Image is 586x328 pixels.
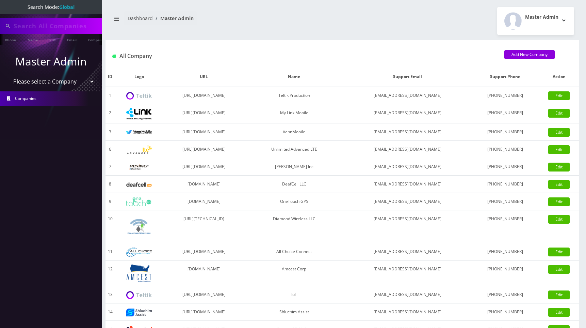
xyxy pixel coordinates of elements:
[105,123,115,141] td: 3
[105,303,115,321] td: 14
[85,34,108,45] a: Company
[59,4,75,10] strong: Global
[105,141,115,158] td: 6
[471,87,539,104] td: [PHONE_NUMBER]
[112,53,494,59] h1: All Company
[126,197,152,206] img: OneTouch GPS
[163,243,245,260] td: [URL][DOMAIN_NAME]
[245,260,344,286] td: Amcest Corp
[344,158,471,176] td: [EMAIL_ADDRESS][DOMAIN_NAME]
[548,180,570,189] a: Edit
[24,34,41,45] a: Name
[245,176,344,193] td: DeafCell LLC
[344,67,471,87] th: Support Email
[548,163,570,172] a: Edit
[471,243,539,260] td: [PHONE_NUMBER]
[344,303,471,321] td: [EMAIL_ADDRESS][DOMAIN_NAME]
[471,303,539,321] td: [PHONE_NUMBER]
[344,104,471,123] td: [EMAIL_ADDRESS][DOMAIN_NAME]
[344,193,471,210] td: [EMAIL_ADDRESS][DOMAIN_NAME]
[163,286,245,303] td: [URL][DOMAIN_NAME]
[64,34,80,45] a: Email
[105,104,115,123] td: 2
[471,123,539,141] td: [PHONE_NUMBER]
[163,87,245,104] td: [URL][DOMAIN_NAME]
[245,87,344,104] td: Teltik Production
[163,210,245,243] td: [URL][TECHNICAL_ID]
[245,104,344,123] td: My Link Mobile
[471,176,539,193] td: [PHONE_NUMBER]
[105,176,115,193] td: 8
[471,158,539,176] td: [PHONE_NUMBER]
[504,50,555,59] a: Add New Company
[344,176,471,193] td: [EMAIL_ADDRESS][DOMAIN_NAME]
[105,210,115,243] td: 10
[245,193,344,210] td: OneTouch GPS
[126,248,152,257] img: All Choice Connect
[126,130,152,135] img: VennMobile
[471,67,539,87] th: Support Phone
[471,210,539,243] td: [PHONE_NUMBER]
[163,303,245,321] td: [URL][DOMAIN_NAME]
[105,260,115,286] td: 12
[245,243,344,260] td: All Choice Connect
[548,290,570,299] a: Edit
[126,291,152,299] img: IoT
[245,210,344,243] td: Diamond Wireless LLC
[14,19,100,32] input: Search All Companies
[471,141,539,158] td: [PHONE_NUMBER]
[548,248,570,256] a: Edit
[126,164,152,170] img: Rexing Inc
[111,11,337,31] nav: breadcrumb
[548,109,570,118] a: Edit
[163,104,245,123] td: [URL][DOMAIN_NAME]
[539,67,579,87] th: Action
[548,128,570,137] a: Edit
[548,265,570,274] a: Edit
[471,260,539,286] td: [PHONE_NUMBER]
[128,15,153,21] a: Dashboard
[548,308,570,317] a: Edit
[112,55,116,58] img: All Company
[245,158,344,176] td: [PERSON_NAME] Inc
[245,141,344,158] td: Unlimited Advanced LTE
[471,286,539,303] td: [PHONE_NUMBER]
[163,141,245,158] td: [URL][DOMAIN_NAME]
[163,123,245,141] td: [URL][DOMAIN_NAME]
[548,215,570,224] a: Edit
[471,193,539,210] td: [PHONE_NUMBER]
[163,193,245,210] td: [DOMAIN_NAME]
[471,104,539,123] td: [PHONE_NUMBER]
[163,67,245,87] th: URL
[497,7,574,35] button: Master Admin
[126,92,152,100] img: Teltik Production
[548,145,570,154] a: Edit
[548,91,570,100] a: Edit
[525,14,558,20] h2: Master Admin
[126,108,152,120] img: My Link Mobile
[245,303,344,321] td: Shluchim Assist
[245,123,344,141] td: VennMobile
[105,87,115,104] td: 1
[105,67,115,87] th: ID
[344,123,471,141] td: [EMAIL_ADDRESS][DOMAIN_NAME]
[126,214,152,239] img: Diamond Wireless LLC
[548,197,570,206] a: Edit
[126,309,152,316] img: Shluchim Assist
[2,34,19,45] a: Phone
[126,146,152,154] img: Unlimited Advanced LTE
[126,264,152,282] img: Amcest Corp
[344,210,471,243] td: [EMAIL_ADDRESS][DOMAIN_NAME]
[126,182,152,187] img: DeafCell LLC
[245,67,344,87] th: Name
[344,243,471,260] td: [EMAIL_ADDRESS][DOMAIN_NAME]
[245,286,344,303] td: IoT
[28,4,75,10] span: Search Mode:
[163,176,245,193] td: [DOMAIN_NAME]
[344,260,471,286] td: [EMAIL_ADDRESS][DOMAIN_NAME]
[15,95,36,101] span: Companies
[46,34,59,45] a: SIM
[344,87,471,104] td: [EMAIL_ADDRESS][DOMAIN_NAME]
[344,141,471,158] td: [EMAIL_ADDRESS][DOMAIN_NAME]
[115,67,163,87] th: Logo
